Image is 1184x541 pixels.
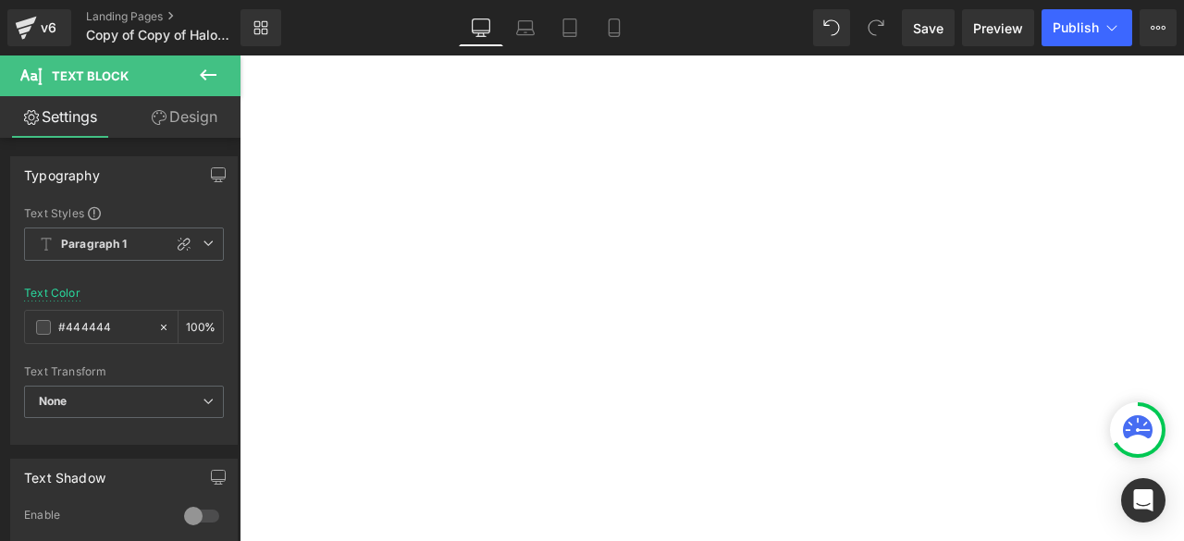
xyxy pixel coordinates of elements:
[58,317,149,338] input: Color
[592,9,636,46] a: Mobile
[1121,478,1165,523] div: Open Intercom Messenger
[548,9,592,46] a: Tablet
[86,28,236,43] span: Copy of Copy of HaloEyes
[24,205,224,220] div: Text Styles
[86,9,271,24] a: Landing Pages
[240,9,281,46] a: New Library
[962,9,1034,46] a: Preview
[52,68,129,83] span: Text Block
[459,9,503,46] a: Desktop
[24,365,224,378] div: Text Transform
[39,394,68,408] b: None
[973,18,1023,38] span: Preview
[1042,9,1132,46] button: Publish
[37,16,60,40] div: v6
[857,9,894,46] button: Redo
[813,9,850,46] button: Undo
[1140,9,1177,46] button: More
[7,9,71,46] a: v6
[24,157,100,183] div: Typography
[913,18,943,38] span: Save
[24,287,80,300] div: Text Color
[124,96,244,138] a: Design
[179,311,223,343] div: %
[24,508,166,527] div: Enable
[61,237,128,252] b: Paragraph 1
[503,9,548,46] a: Laptop
[1053,20,1099,35] span: Publish
[24,460,105,486] div: Text Shadow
